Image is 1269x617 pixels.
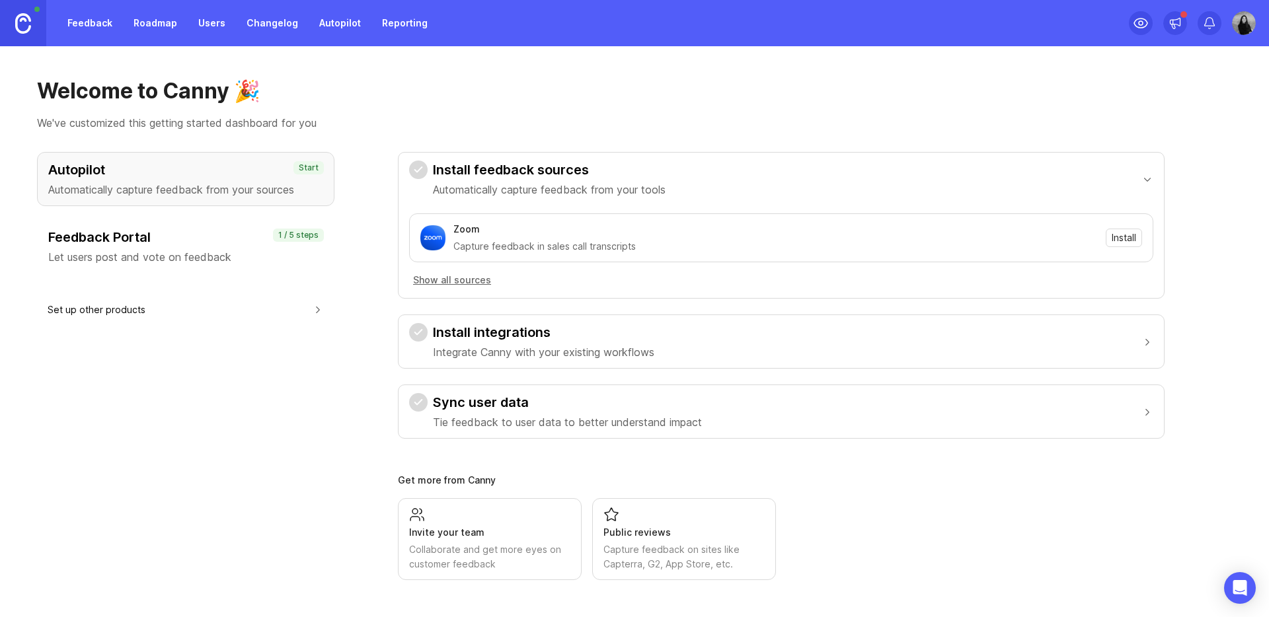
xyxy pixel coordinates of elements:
[603,542,765,571] div: Capture feedback on sites like Capterra, G2, App Store, etc.
[239,11,306,35] a: Changelog
[374,11,436,35] a: Reporting
[190,11,233,35] a: Users
[433,323,654,342] h3: Install integrations
[398,498,582,580] a: Invite your teamCollaborate and get more eyes on customer feedback
[420,225,445,250] img: Zoom
[592,498,776,580] a: Public reviewsCapture feedback on sites like Capterra, G2, App Store, etc.
[48,228,323,246] h3: Feedback Portal
[1112,231,1136,244] span: Install
[409,542,570,571] div: Collaborate and get more eyes on customer feedback
[409,153,1153,205] button: Install feedback sourcesAutomatically capture feedback from your tools
[453,239,1098,254] div: Capture feedback in sales call transcripts
[409,273,1153,287] a: Show all sources
[59,11,120,35] a: Feedback
[398,476,1165,485] div: Get more from Canny
[278,230,319,240] p: 1 / 5 steps
[409,525,570,540] div: Invite your team
[409,273,495,287] button: Show all sources
[1224,572,1256,604] div: Open Intercom Messenger
[453,222,480,236] div: Zoom
[37,219,334,273] button: Feedback PortalLet users post and vote on feedback1 / 5 steps
[409,315,1153,368] button: Install integrationsIntegrate Canny with your existing workflows
[409,205,1153,298] div: Install feedback sourcesAutomatically capture feedback from your tools
[433,161,666,179] h3: Install feedback sources
[126,11,185,35] a: Roadmap
[37,78,1232,104] h1: Welcome to Canny 🎉
[433,182,666,198] p: Automatically capture feedback from your tools
[37,152,334,206] button: AutopilotAutomatically capture feedback from your sourcesStart
[299,163,319,173] p: Start
[48,295,324,324] button: Set up other products
[15,13,31,34] img: Canny Home
[433,393,702,412] h3: Sync user data
[48,182,323,198] p: Automatically capture feedback from your sources
[433,344,654,360] p: Integrate Canny with your existing workflows
[1232,11,1256,35] img: Carol Trupropel
[48,249,323,265] p: Let users post and vote on feedback
[48,161,323,179] h3: Autopilot
[311,11,369,35] a: Autopilot
[37,115,1232,131] p: We've customized this getting started dashboard for you
[1106,229,1142,247] button: Install
[409,385,1153,438] button: Sync user dataTie feedback to user data to better understand impact
[603,525,765,540] div: Public reviews
[433,414,702,430] p: Tie feedback to user data to better understand impact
